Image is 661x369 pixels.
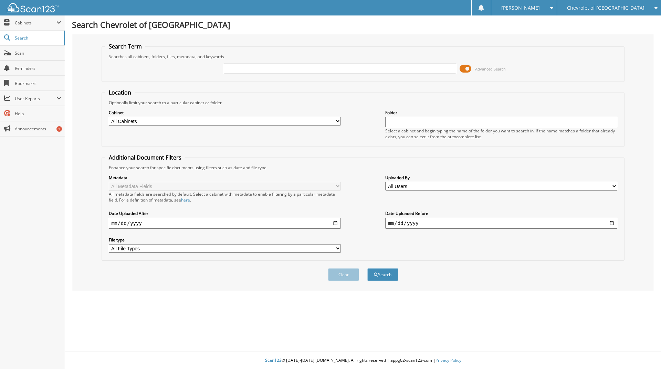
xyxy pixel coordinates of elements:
[385,175,617,181] label: Uploaded By
[15,96,56,101] span: User Reports
[436,357,461,363] a: Privacy Policy
[15,20,56,26] span: Cabinets
[105,165,621,171] div: Enhance your search for specific documents using filters such as date and file type.
[567,6,644,10] span: Chevrolet of [GEOGRAPHIC_DATA]
[265,357,282,363] span: Scan123
[109,218,341,229] input: start
[109,110,341,116] label: Cabinet
[181,197,190,203] a: here
[367,268,398,281] button: Search
[56,126,62,132] div: 1
[105,43,145,50] legend: Search Term
[105,89,135,96] legend: Location
[15,65,61,71] span: Reminders
[385,218,617,229] input: end
[109,237,341,243] label: File type
[109,175,341,181] label: Metadata
[15,126,61,132] span: Announcements
[105,100,621,106] div: Optionally limit your search to a particular cabinet or folder
[15,50,61,56] span: Scan
[72,19,654,30] h1: Search Chevrolet of [GEOGRAPHIC_DATA]
[109,210,341,216] label: Date Uploaded After
[475,66,506,72] span: Advanced Search
[109,191,341,203] div: All metadata fields are searched by default. Select a cabinet with metadata to enable filtering b...
[105,54,621,59] div: Searches all cabinets, folders, files, metadata, and keywords
[385,128,617,140] div: Select a cabinet and begin typing the name of the folder you want to search in. If the name match...
[7,3,59,12] img: scan123-logo-white.svg
[15,35,60,41] span: Search
[105,154,185,161] legend: Additional Document Filters
[328,268,359,281] button: Clear
[15,111,61,117] span: Help
[501,6,540,10] span: [PERSON_NAME]
[385,110,617,116] label: Folder
[15,80,61,86] span: Bookmarks
[65,352,661,369] div: © [DATE]-[DATE] [DOMAIN_NAME]. All rights reserved | appg02-scan123-com |
[385,210,617,216] label: Date Uploaded Before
